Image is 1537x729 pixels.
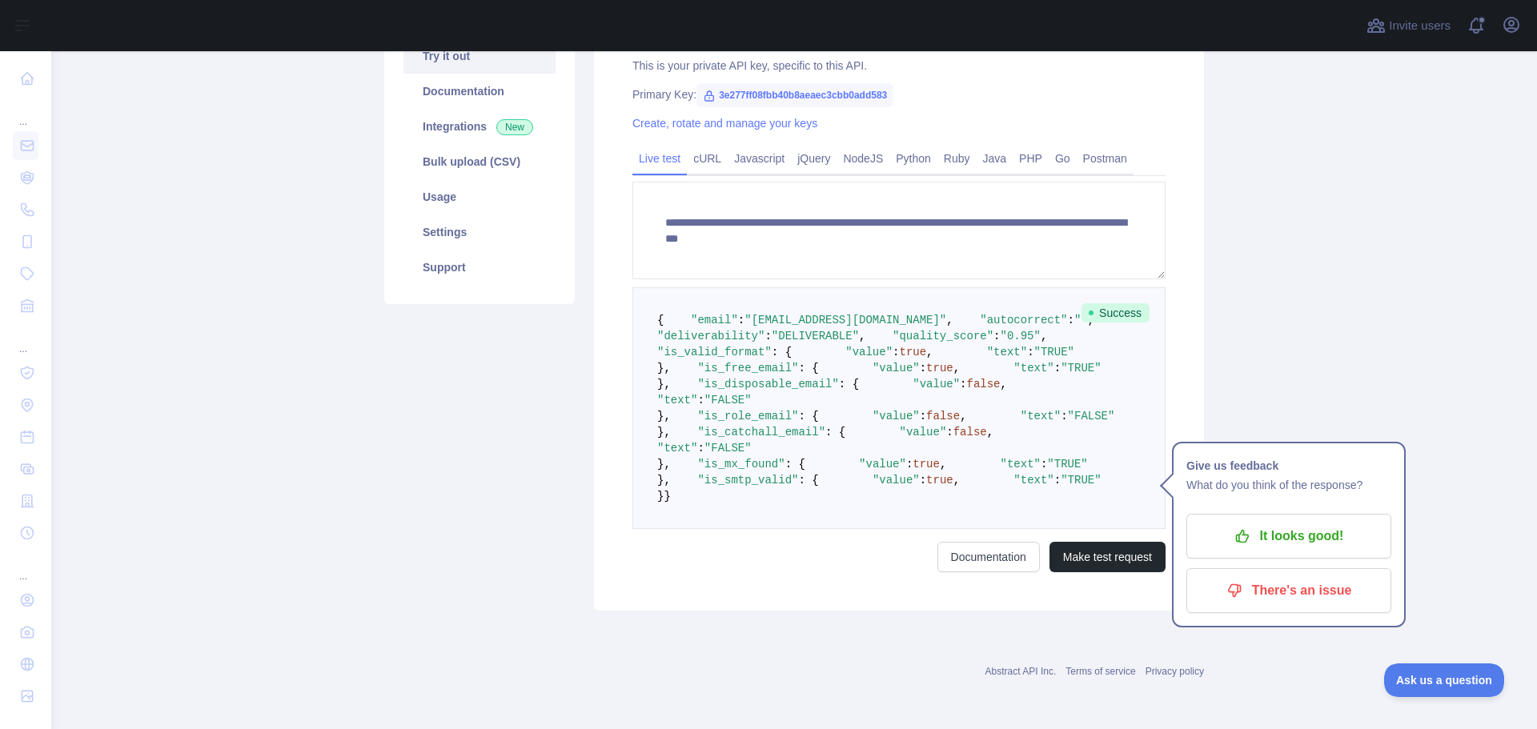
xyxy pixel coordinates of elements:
[1065,666,1135,677] a: Terms of service
[657,362,671,375] span: },
[1054,474,1061,487] span: :
[704,442,752,455] span: "FALSE"
[1001,378,1007,391] span: ,
[657,330,764,342] span: "deliverability"
[960,410,966,423] span: ,
[772,346,792,358] span: : {
[1001,330,1041,342] span: "0.95"
[403,144,556,179] a: Bulk upload (CSV)
[785,458,805,471] span: : {
[697,378,838,391] span: "is_disposable_email"
[1074,314,1088,326] span: ""
[859,330,865,342] span: ,
[697,474,798,487] span: "is_smtp_valid"
[946,314,953,326] span: ,
[697,394,704,407] span: :
[1049,542,1166,572] button: Make test request
[1061,474,1101,487] span: "TRUE"
[893,330,993,342] span: "quality_score"
[496,119,533,135] span: New
[1198,577,1379,604] p: There's an issue
[1034,346,1074,358] span: "TRUE"
[977,146,1013,171] a: Java
[403,214,556,250] a: Settings
[1146,666,1204,677] a: Privacy policy
[1013,474,1053,487] span: "text"
[744,314,946,326] span: "[EMAIL_ADDRESS][DOMAIN_NAME]"
[913,458,940,471] span: true
[657,442,697,455] span: "text"
[13,551,38,583] div: ...
[657,410,671,423] span: },
[691,314,738,326] span: "email"
[1061,362,1101,375] span: "TRUE"
[920,474,926,487] span: :
[1186,456,1391,475] h1: Give us feedback
[873,474,920,487] span: "value"
[764,330,771,342] span: :
[1384,663,1505,697] iframe: Toggle Customer Support
[1077,146,1134,171] a: Postman
[987,426,993,439] span: ,
[632,86,1166,102] div: Primary Key:
[899,346,926,358] span: true
[657,346,772,358] span: "is_valid_format"
[913,378,960,391] span: "value"
[798,362,818,375] span: : {
[993,330,1000,342] span: :
[1027,346,1033,358] span: :
[632,146,687,171] a: Live test
[940,458,946,471] span: ,
[1198,523,1379,550] p: It looks good!
[697,442,704,455] span: :
[772,330,859,342] span: "DELIVERABLE"
[1013,362,1053,375] span: "text"
[791,146,837,171] a: jQuery
[657,426,671,439] span: },
[859,458,906,471] span: "value"
[657,314,664,326] span: {
[926,410,960,423] span: false
[953,362,960,375] span: ,
[632,58,1166,74] div: This is your private API key, specific to this API.
[920,362,926,375] span: :
[738,314,744,326] span: :
[657,474,671,487] span: },
[657,394,697,407] span: "text"
[1068,314,1074,326] span: :
[926,474,953,487] span: true
[873,362,920,375] span: "value"
[960,378,966,391] span: :
[728,146,791,171] a: Javascript
[893,346,899,358] span: :
[1049,146,1077,171] a: Go
[697,426,825,439] span: "is_catchall_email"
[1047,458,1087,471] span: "TRUE"
[953,426,987,439] span: false
[1186,475,1391,495] p: What do you think of the response?
[953,474,960,487] span: ,
[926,346,933,358] span: ,
[845,346,893,358] span: "value"
[632,117,817,130] a: Create, rotate and manage your keys
[873,410,920,423] span: "value"
[987,346,1027,358] span: "text"
[1082,303,1150,322] span: Success
[403,179,556,214] a: Usage
[403,109,556,144] a: Integrations New
[704,394,752,407] span: "FALSE"
[1041,330,1047,342] span: ,
[697,410,798,423] span: "is_role_email"
[798,410,818,423] span: : {
[839,378,859,391] span: : {
[1061,410,1067,423] span: :
[920,410,926,423] span: :
[657,458,671,471] span: },
[403,38,556,74] a: Try it out
[664,490,670,503] span: }
[1021,410,1061,423] span: "text"
[696,83,893,107] span: 3e277ff08fbb40b8aeaec3cbb0add583
[1054,362,1061,375] span: :
[403,250,556,285] a: Support
[13,323,38,355] div: ...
